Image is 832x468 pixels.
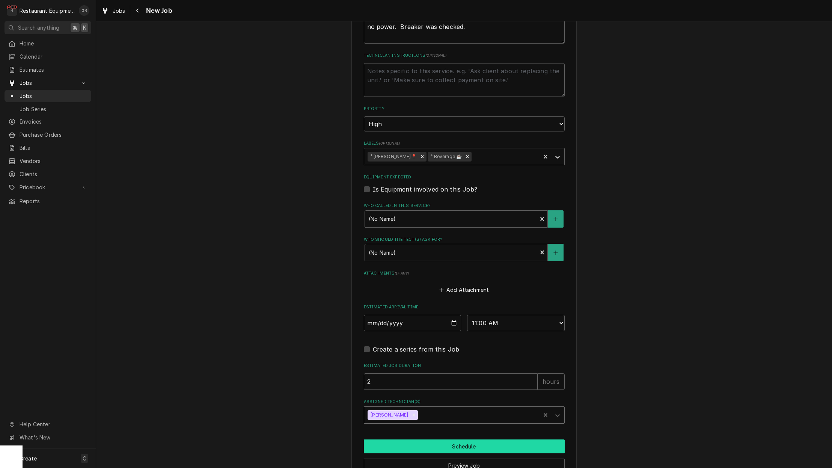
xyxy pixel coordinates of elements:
div: Button Group Row [364,439,565,453]
label: Is Equipment involved on this Job? [373,185,477,194]
button: Add Attachment [438,285,490,295]
span: Pricebook [20,183,76,191]
span: Vendors [20,157,87,165]
a: Go to What's New [5,431,91,444]
button: Navigate back [132,5,144,17]
a: Home [5,37,91,50]
label: Create a series from this Job [373,345,460,354]
a: Estimates [5,63,91,76]
span: ⌘ [72,24,78,32]
span: Invoices [20,118,87,125]
div: Priority [364,106,565,131]
a: Go to Pricebook [5,181,91,193]
label: Assigned Technician(s) [364,399,565,405]
label: Estimated Arrival Time [364,304,565,310]
span: Home [20,39,87,47]
span: Jobs [113,7,125,15]
span: Purchase Orders [20,131,87,139]
span: Create [20,455,37,462]
a: Invoices [5,115,91,128]
svg: Create New Contact [553,216,558,222]
span: C [83,454,86,462]
span: What's New [20,433,87,441]
button: Create New Contact [548,210,564,228]
span: ( optional ) [425,53,446,57]
div: ¹ [PERSON_NAME]📍 [368,152,418,162]
label: Who called in this service? [364,203,565,209]
a: Reports [5,195,91,207]
div: GB [79,5,89,16]
div: Gary Beaver's Avatar [79,5,89,16]
span: Reports [20,197,87,205]
span: New Job [144,6,172,16]
div: Remove ¹ Beckley📍 [418,152,427,162]
div: R [7,5,17,16]
button: Create New Contact [548,244,564,261]
span: ( optional ) [379,141,400,145]
div: Technician Instructions [364,53,565,97]
div: Who called in this service? [364,203,565,227]
a: Go to Jobs [5,77,91,89]
a: Calendar [5,50,91,63]
button: Search anything⌘K [5,21,91,34]
span: Estimates [20,66,87,74]
div: Assigned Technician(s) [364,399,565,423]
div: Attachments [364,270,565,295]
a: Jobs [5,90,91,102]
input: Date [364,315,461,331]
textarea: Frappe machine made 3 loud pops, sparked, and now it is getting no power. Breaker was checked. [364,10,565,44]
svg: Create New Contact [553,250,558,255]
div: Remove ⁴ Beverage ☕ [463,152,472,162]
a: Vendors [5,155,91,167]
a: Go to Help Center [5,418,91,430]
div: Remove Kaleb Lewis [410,410,418,420]
label: Labels [364,140,565,146]
a: Job Series [5,103,91,115]
label: Attachments [364,270,565,276]
span: Help Center [20,420,87,428]
span: Clients [20,170,87,178]
div: Equipment Expected [364,174,565,193]
label: Who should the tech(s) ask for? [364,237,565,243]
a: Bills [5,142,91,154]
a: Clients [5,168,91,180]
div: Estimated Arrival Time [364,304,565,331]
span: Calendar [20,53,87,60]
span: Jobs [20,92,87,100]
div: Restaurant Equipment Diagnostics's Avatar [7,5,17,16]
span: Job Series [20,105,87,113]
span: Jobs [20,79,76,87]
div: hours [538,373,565,390]
label: Equipment Expected [364,174,565,180]
label: Technician Instructions [364,53,565,59]
a: Purchase Orders [5,128,91,141]
span: Search anything [18,24,59,32]
label: Priority [364,106,565,112]
select: Time Select [467,315,565,331]
div: Estimated Job Duration [364,363,565,389]
span: Bills [20,144,87,152]
label: Estimated Job Duration [364,363,565,369]
div: Who should the tech(s) ask for? [364,237,565,261]
div: ⁴ Beverage ☕ [428,152,463,162]
button: Schedule [364,439,565,453]
span: ( if any ) [395,271,409,275]
div: Restaurant Equipment Diagnostics [20,7,75,15]
span: K [83,24,86,32]
a: Jobs [98,5,128,17]
div: Labels [364,140,565,165]
div: [PERSON_NAME] [368,410,410,420]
